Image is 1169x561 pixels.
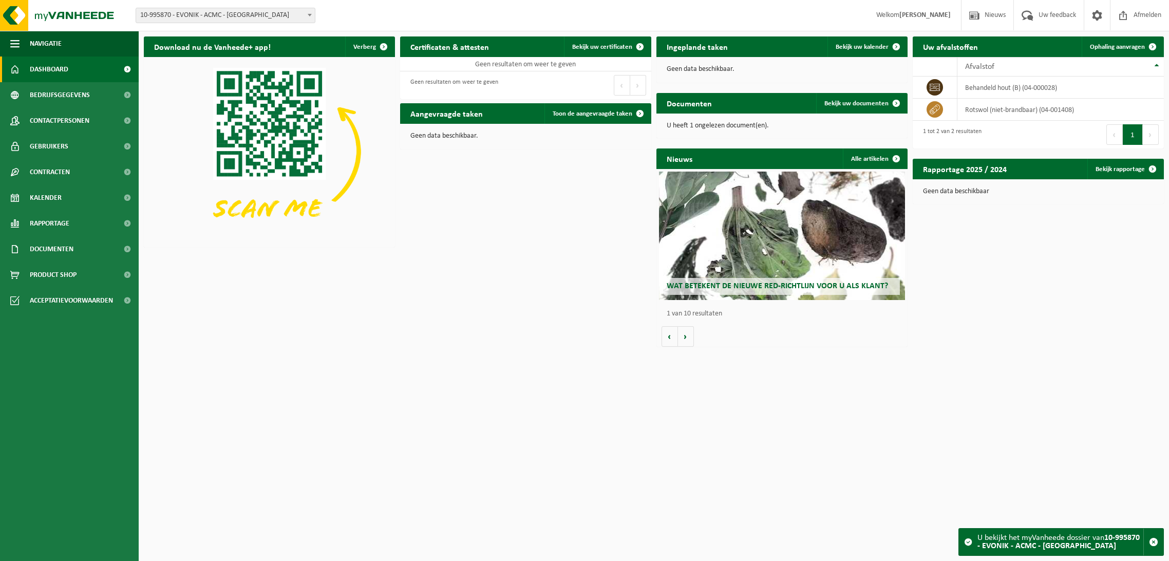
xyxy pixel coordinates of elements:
[405,74,498,97] div: Geen resultaten om weer te geven
[353,44,376,50] span: Verberg
[544,103,650,124] a: Toon de aangevraagde taken
[1087,159,1163,179] a: Bekijk rapportage
[913,159,1017,179] h2: Rapportage 2025 / 2024
[30,236,73,262] span: Documenten
[899,11,951,19] strong: [PERSON_NAME]
[667,282,888,290] span: Wat betekent de nieuwe RED-richtlijn voor u als klant?
[30,134,68,159] span: Gebruikers
[957,99,1164,121] td: rotswol (niet-brandbaar) (04-001408)
[659,172,905,300] a: Wat betekent de nieuwe RED-richtlijn voor u als klant?
[30,262,77,288] span: Product Shop
[1106,124,1123,145] button: Previous
[630,75,646,96] button: Next
[144,57,395,246] img: Download de VHEPlus App
[1143,124,1159,145] button: Next
[572,44,632,50] span: Bekijk uw certificaten
[977,529,1143,555] div: U bekijkt het myVanheede dossier van
[30,108,89,134] span: Contactpersonen
[824,100,889,107] span: Bekijk uw documenten
[662,326,678,347] button: Vorige
[667,310,902,317] p: 1 van 10 resultaten
[656,36,738,57] h2: Ingeplande taken
[30,57,68,82] span: Dashboard
[656,148,703,169] h2: Nieuws
[144,36,281,57] h2: Download nu de Vanheede+ app!
[410,133,641,140] p: Geen data beschikbaar.
[614,75,630,96] button: Previous
[30,82,90,108] span: Bedrijfsgegevens
[836,44,889,50] span: Bekijk uw kalender
[977,534,1140,550] strong: 10-995870 - EVONIK - ACMC - [GEOGRAPHIC_DATA]
[1082,36,1163,57] a: Ophaling aanvragen
[843,148,907,169] a: Alle artikelen
[30,288,113,313] span: Acceptatievoorwaarden
[30,185,62,211] span: Kalender
[816,93,907,114] a: Bekijk uw documenten
[553,110,632,117] span: Toon de aangevraagde taken
[30,211,69,236] span: Rapportage
[667,66,897,73] p: Geen data beschikbaar.
[400,57,651,71] td: Geen resultaten om weer te geven
[678,326,694,347] button: Volgende
[1123,124,1143,145] button: 1
[918,123,982,146] div: 1 tot 2 van 2 resultaten
[30,31,62,57] span: Navigatie
[400,36,499,57] h2: Certificaten & attesten
[564,36,650,57] a: Bekijk uw certificaten
[656,93,722,113] h2: Documenten
[827,36,907,57] a: Bekijk uw kalender
[400,103,493,123] h2: Aangevraagde taken
[1090,44,1145,50] span: Ophaling aanvragen
[957,77,1164,99] td: behandeld hout (B) (04-000028)
[923,188,1154,195] p: Geen data beschikbaar
[667,122,897,129] p: U heeft 1 ongelezen document(en).
[136,8,315,23] span: 10-995870 - EVONIK - ACMC - ANTWERPEN
[913,36,988,57] h2: Uw afvalstoffen
[965,63,994,71] span: Afvalstof
[30,159,70,185] span: Contracten
[345,36,394,57] button: Verberg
